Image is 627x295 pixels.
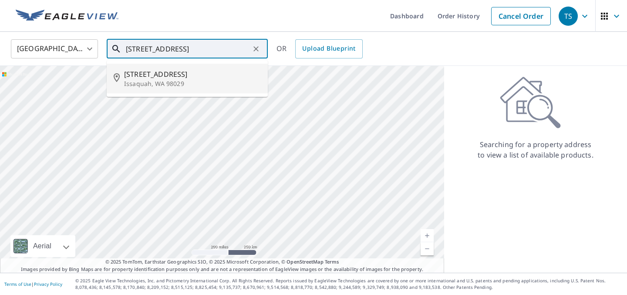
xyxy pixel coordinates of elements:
[287,258,323,265] a: OpenStreetMap
[302,43,355,54] span: Upload Blueprint
[4,281,31,287] a: Terms of Use
[11,37,98,61] div: [GEOGRAPHIC_DATA]
[105,258,339,266] span: © 2025 TomTom, Earthstar Geographics SIO, © 2025 Microsoft Corporation, ©
[250,43,262,55] button: Clear
[126,37,250,61] input: Search by address or latitude-longitude
[421,242,434,255] a: Current Level 5, Zoom Out
[559,7,578,26] div: TS
[34,281,62,287] a: Privacy Policy
[325,258,339,265] a: Terms
[124,69,261,79] span: [STREET_ADDRESS]
[421,229,434,242] a: Current Level 5, Zoom In
[30,235,54,257] div: Aerial
[295,39,362,58] a: Upload Blueprint
[477,139,594,160] p: Searching for a property address to view a list of available products.
[124,79,261,88] p: Issaquah, WA 98029
[75,278,623,291] p: © 2025 Eagle View Technologies, Inc. and Pictometry International Corp. All Rights Reserved. Repo...
[276,39,363,58] div: OR
[491,7,551,25] a: Cancel Order
[16,10,118,23] img: EV Logo
[4,281,62,287] p: |
[10,235,75,257] div: Aerial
